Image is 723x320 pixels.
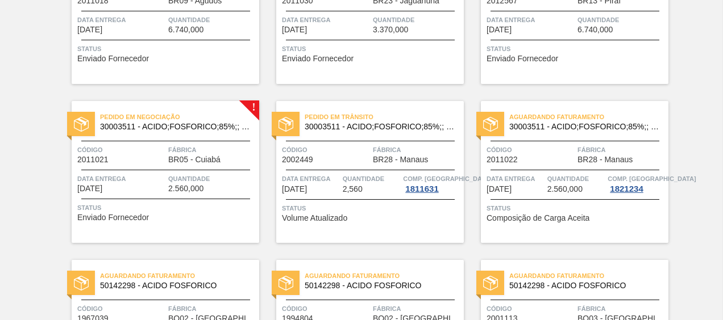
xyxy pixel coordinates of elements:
[487,14,575,26] span: Data entrega
[282,173,340,184] span: Data entrega
[77,144,165,155] span: Código
[100,111,259,123] span: Pedido em Negociação
[282,26,307,34] span: 04/09/2025
[282,185,307,193] span: 10/09/2025
[373,155,428,164] span: BR28 - Manaus
[487,185,512,193] span: 29/09/2025
[305,270,464,281] span: Aguardando Faturamento
[74,276,89,290] img: status
[608,184,645,193] div: 1821234
[547,185,583,193] span: 2.560,000
[608,173,696,184] span: Comp. Carga
[77,173,165,184] span: Data entrega
[77,202,256,213] span: Status
[77,43,256,54] span: Status
[487,203,666,214] span: Status
[403,173,461,193] a: Comp. [GEOGRAPHIC_DATA]1811631
[77,213,149,222] span: Enviado Fornecedor
[509,270,668,281] span: Aguardando Faturamento
[577,14,666,26] span: Quantidade
[483,276,498,290] img: status
[282,144,370,155] span: Código
[77,303,165,314] span: Código
[168,155,221,164] span: BR05 - Cuiabá
[577,144,666,155] span: Fábrica
[487,144,575,155] span: Código
[74,117,89,132] img: status
[282,155,313,164] span: 2002449
[487,214,589,222] span: Composição de Carga Aceita
[547,173,605,184] span: Quantidade
[305,123,455,131] span: 30003511 - ACIDO;FOSFORICO;85%;; CONTAINER
[259,101,464,243] a: statusPedido em Trânsito30003511 - ACIDO;FOSFORICO;85%;; CONTAINERCódigo2002449FábricaBR28 - Mana...
[487,155,518,164] span: 2011022
[577,303,666,314] span: Fábrica
[464,101,668,243] a: statusAguardando Faturamento30003511 - ACIDO;FOSFORICO;85%;; CONTAINERCódigo2011022FábricaBR28 - ...
[487,303,575,314] span: Código
[343,185,363,193] span: 2,560
[305,281,455,290] span: 50142298 - ACIDO FOSFORICO
[168,14,256,26] span: Quantidade
[282,14,370,26] span: Data entrega
[373,144,461,155] span: Fábrica
[577,155,633,164] span: BR28 - Manaus
[608,173,666,193] a: Comp. [GEOGRAPHIC_DATA]1821234
[168,173,256,184] span: Quantidade
[509,123,659,131] span: 30003511 - ACIDO;FOSFORICO;85%;; CONTAINER
[403,173,491,184] span: Comp. Carga
[305,111,464,123] span: Pedido em Trânsito
[77,155,109,164] span: 2011021
[282,54,354,63] span: Enviado Fornecedor
[55,101,259,243] a: !statusPedido em Negociação30003511 - ACIDO;FOSFORICO;85%;; CONTAINERCódigo2011021FábricaBR05 - C...
[403,184,441,193] div: 1811631
[343,173,401,184] span: Quantidade
[282,303,370,314] span: Código
[373,303,461,314] span: Fábrica
[509,111,668,123] span: Aguardando Faturamento
[77,14,165,26] span: Data entrega
[509,281,659,290] span: 50142298 - ACIDO FOSFORICO
[100,123,250,131] span: 30003511 - ACIDO;FOSFORICO;85%;; CONTAINER
[487,26,512,34] span: 04/09/2025
[279,276,293,290] img: status
[577,26,613,34] span: 6.740,000
[168,303,256,314] span: Fábrica
[282,214,347,222] span: Volume Atualizado
[483,117,498,132] img: status
[77,54,149,63] span: Enviado Fornecedor
[77,26,102,34] span: 03/09/2025
[282,203,461,214] span: Status
[282,43,461,54] span: Status
[487,173,545,184] span: Data entrega
[487,43,666,54] span: Status
[168,184,203,193] span: 2.560,000
[487,54,558,63] span: Enviado Fornecedor
[168,144,256,155] span: Fábrica
[373,14,461,26] span: Quantidade
[77,184,102,193] span: 08/09/2025
[100,270,259,281] span: Aguardando Faturamento
[168,26,203,34] span: 6.740,000
[100,281,250,290] span: 50142298 - ACIDO FOSFORICO
[373,26,408,34] span: 3.370,000
[279,117,293,132] img: status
